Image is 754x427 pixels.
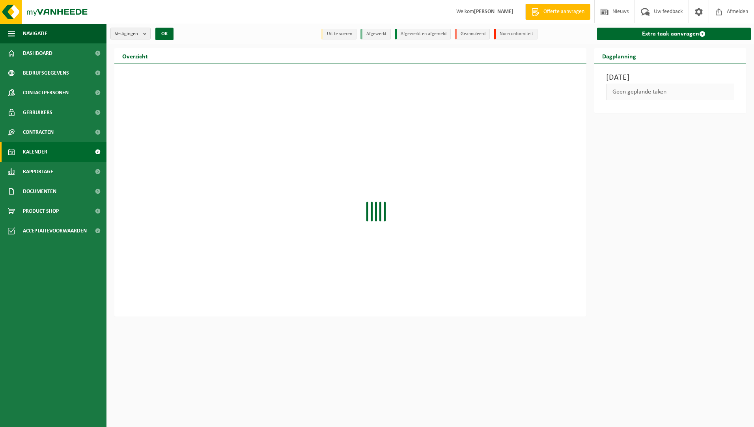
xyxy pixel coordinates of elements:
span: Product Shop [23,201,59,221]
span: Gebruikers [23,103,52,122]
h3: [DATE] [606,72,735,84]
button: OK [155,28,174,40]
button: Vestigingen [110,28,151,39]
li: Afgewerkt en afgemeld [395,29,451,39]
span: Dashboard [23,43,52,63]
span: Documenten [23,182,56,201]
li: Geannuleerd [455,29,490,39]
span: Acceptatievoorwaarden [23,221,87,241]
span: Contracten [23,122,54,142]
span: Offerte aanvragen [541,8,586,16]
li: Uit te voeren [321,29,356,39]
h2: Dagplanning [594,48,644,64]
strong: [PERSON_NAME] [474,9,513,15]
span: Bedrijfsgegevens [23,63,69,83]
a: Offerte aanvragen [525,4,590,20]
span: Rapportage [23,162,53,182]
span: Navigatie [23,24,47,43]
li: Non-conformiteit [494,29,538,39]
span: Kalender [23,142,47,162]
span: Vestigingen [115,28,140,40]
span: Contactpersonen [23,83,69,103]
a: Extra taak aanvragen [597,28,751,40]
li: Afgewerkt [360,29,391,39]
h2: Overzicht [114,48,156,64]
div: Geen geplande taken [606,84,735,100]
